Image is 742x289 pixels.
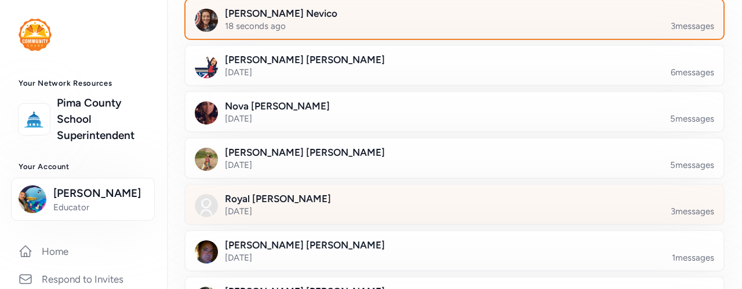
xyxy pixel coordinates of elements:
span: [PERSON_NAME] [53,185,147,202]
h3: Your Account [19,162,148,171]
img: logo [21,107,47,132]
img: logo [19,19,52,51]
h3: Your Network Resources [19,79,148,88]
a: Pima County School Superintendent [57,95,148,144]
button: [PERSON_NAME]Educator [11,178,155,221]
span: Educator [53,202,147,213]
a: Home [9,239,158,264]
